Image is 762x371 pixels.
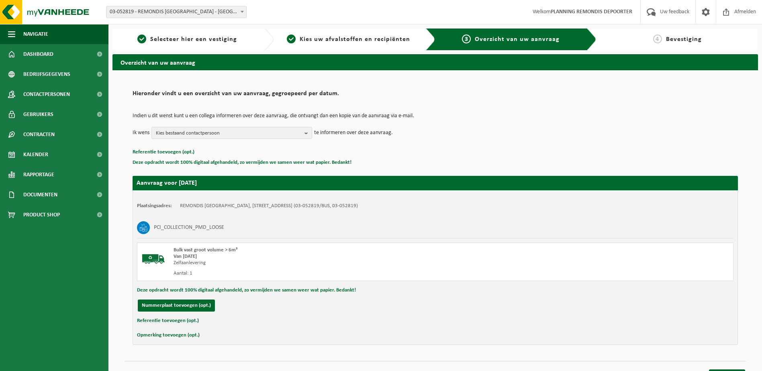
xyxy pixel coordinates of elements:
[23,24,48,44] span: Navigatie
[23,104,53,124] span: Gebruikers
[133,127,149,139] p: Ik wens
[300,36,410,43] span: Kies uw afvalstoffen en recipiënten
[156,127,301,139] span: Kies bestaand contactpersoon
[116,35,258,44] a: 1Selecteer hier een vestiging
[462,35,471,43] span: 3
[106,6,246,18] span: 03-052819 - REMONDIS WEST-VLAANDEREN - OOSTENDE
[23,165,54,185] span: Rapportage
[23,185,57,205] span: Documenten
[138,300,215,312] button: Nummerplaat toevoegen (opt.)
[133,113,738,119] p: Indien u dit wenst kunt u een collega informeren over deze aanvraag, die ontvangt dan een kopie v...
[150,36,237,43] span: Selecteer hier een vestiging
[137,203,172,208] strong: Plaatsingsadres:
[666,36,702,43] span: Bevestiging
[106,6,247,18] span: 03-052819 - REMONDIS WEST-VLAANDEREN - OOSTENDE
[23,44,53,64] span: Dashboard
[23,145,48,165] span: Kalender
[137,180,197,186] strong: Aanvraag voor [DATE]
[174,247,237,253] span: Bulk vast groot volume > 6m³
[137,316,199,326] button: Referentie toevoegen (opt.)
[287,35,296,43] span: 2
[551,9,632,15] strong: PLANNING REMONDIS DEPOORTER
[475,36,560,43] span: Overzicht van uw aanvraag
[653,35,662,43] span: 4
[314,127,393,139] p: te informeren over deze aanvraag.
[154,221,224,234] h3: PCI_COLLECTION_PMD_LOOSE
[180,203,358,209] td: REMONDIS [GEOGRAPHIC_DATA], [STREET_ADDRESS] (03-052819/BUS, 03-052819)
[137,330,200,340] button: Opmerking toevoegen (opt.)
[133,90,738,101] h2: Hieronder vindt u een overzicht van uw aanvraag, gegroepeerd per datum.
[133,147,194,157] button: Referentie toevoegen (opt.)
[133,157,351,168] button: Deze opdracht wordt 100% digitaal afgehandeld, zo vermijden we samen weer wat papier. Bedankt!
[23,205,60,225] span: Product Shop
[174,260,468,266] div: Zelfaanlevering
[23,124,55,145] span: Contracten
[174,270,468,277] div: Aantal: 1
[23,64,70,84] span: Bedrijfsgegevens
[112,54,758,70] h2: Overzicht van uw aanvraag
[174,254,197,259] strong: Van [DATE]
[137,35,146,43] span: 1
[278,35,419,44] a: 2Kies uw afvalstoffen en recipiënten
[151,127,312,139] button: Kies bestaand contactpersoon
[141,247,165,271] img: BL-SO-LV.png
[137,285,356,296] button: Deze opdracht wordt 100% digitaal afgehandeld, zo vermijden we samen weer wat papier. Bedankt!
[23,84,70,104] span: Contactpersonen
